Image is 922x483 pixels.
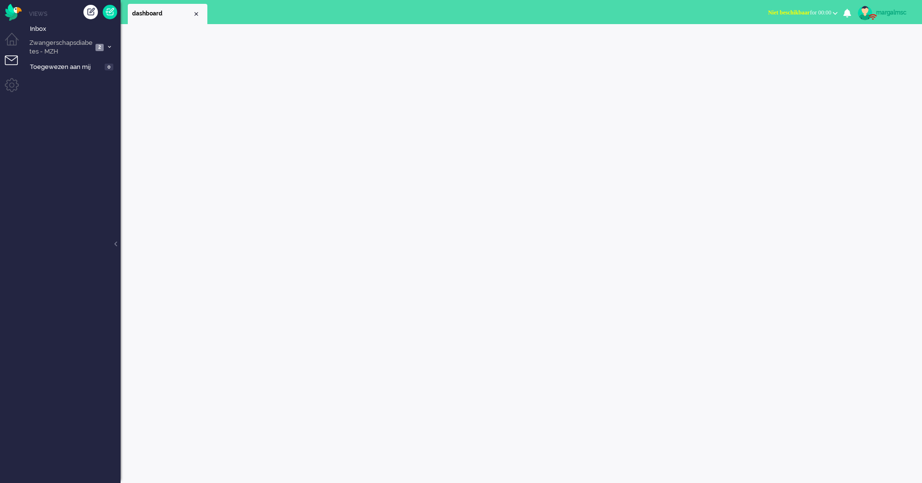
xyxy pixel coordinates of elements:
span: Niet beschikbaar [768,9,810,16]
li: Admin menu [5,78,27,100]
span: for 00:00 [768,9,831,16]
div: margalmsc [876,8,912,17]
span: dashboard [132,10,192,18]
div: Close tab [192,10,200,18]
a: Inbox [28,23,121,34]
div: Creëer ticket [83,5,98,19]
span: 0 [105,64,113,71]
span: Zwangerschapsdiabetes - MZH [28,39,93,56]
li: Dashboard menu [5,33,27,54]
li: Niet beschikbaarfor 00:00 [762,3,843,24]
a: Omnidesk [5,6,22,13]
li: Dashboard [128,4,207,24]
a: margalmsc [856,6,912,20]
li: Views [29,10,121,18]
button: Niet beschikbaarfor 00:00 [762,6,843,20]
a: Toegewezen aan mij 0 [28,61,121,72]
li: Tickets menu [5,55,27,77]
span: 2 [95,44,104,51]
a: Quick Ticket [103,5,117,19]
span: Inbox [30,25,121,34]
img: flow_omnibird.svg [5,4,22,21]
span: Toegewezen aan mij [30,63,102,72]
